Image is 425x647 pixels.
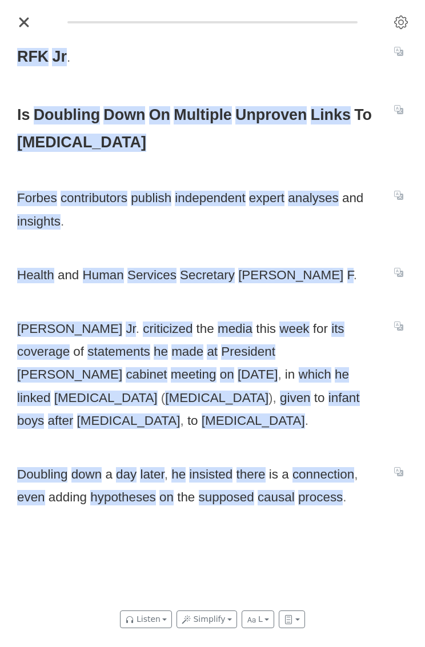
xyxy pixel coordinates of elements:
span: there [236,467,266,483]
span: down [71,467,102,483]
span: linked [17,391,51,406]
span: ) [268,391,272,405]
span: , [180,413,183,428]
span: insights [17,214,61,230]
span: coverage [17,344,70,360]
span: [MEDICAL_DATA] [165,391,268,406]
span: independent [175,191,245,206]
span: Human [83,268,124,283]
span: cabinet [126,367,167,383]
span: insisted [189,467,232,483]
span: supposed [199,490,254,505]
span: and [342,191,363,206]
span: boys [17,413,44,429]
span: Jr [126,322,135,337]
span: he [154,344,168,360]
span: connection [292,467,354,483]
span: day [116,467,137,483]
span: [PERSON_NAME] [17,367,122,383]
span: even [17,490,45,505]
button: Simplify [177,610,237,628]
span: contributors [61,191,127,206]
span: ( [161,391,165,405]
button: Translate sentence [390,265,408,279]
span: this [256,322,276,337]
span: . [354,268,357,282]
span: he [335,367,349,383]
span: , [273,391,276,405]
span: [MEDICAL_DATA] [17,134,146,152]
button: Translate sentence [390,188,408,202]
span: on [220,367,234,383]
button: Translate sentence [390,44,408,58]
span: [PERSON_NAME] [17,322,122,337]
button: Translate sentence [390,465,408,479]
span: . [67,50,70,65]
span: and [58,268,79,283]
span: Jr [52,48,66,66]
span: Links [311,106,351,124]
span: he [171,467,186,483]
span: causal [258,490,295,505]
span: F [347,268,354,283]
span: for [313,322,328,337]
span: on [159,490,174,505]
span: at [207,344,218,360]
span: . [343,490,346,504]
span: a [105,467,112,483]
span: its [331,322,344,337]
button: Settings [390,11,412,34]
span: [MEDICAL_DATA] [202,413,305,429]
span: Doubling [34,106,100,124]
span: which [299,367,331,383]
span: , [165,467,168,481]
span: statements [87,344,150,360]
span: a [282,467,288,483]
span: Multiple [174,106,232,124]
span: later [140,467,164,483]
span: . [61,214,64,228]
span: process [298,490,343,505]
button: Close [13,11,35,34]
span: the [197,322,214,337]
span: [MEDICAL_DATA] [77,413,181,429]
span: [DATE] [238,367,278,383]
span: Health [17,268,54,283]
span: RFK [17,48,49,66]
span: hypotheses [90,490,156,505]
span: On [149,106,170,124]
span: analyses [288,191,338,206]
span: expert [249,191,284,206]
span: of [73,344,84,360]
span: the [177,490,195,505]
button: L [242,610,274,628]
span: To [354,106,372,124]
span: made [171,344,203,360]
span: . [136,322,139,336]
span: given [280,391,311,406]
span: Doubling [17,467,67,483]
span: is [269,467,278,483]
span: Unproven [235,106,307,124]
span: to [314,391,325,406]
span: in [285,367,295,383]
span: President [221,344,275,360]
span: Secretary [180,268,235,283]
span: meeting [171,367,216,383]
button: Translate sentence [390,319,408,333]
button: Translate sentence [390,103,408,116]
span: [PERSON_NAME] [238,268,343,283]
span: Down [103,106,145,124]
span: , [354,467,358,481]
span: Is [17,106,30,124]
span: [MEDICAL_DATA] [54,391,158,406]
span: week [279,322,309,337]
span: infant [328,391,360,406]
span: media [218,322,252,337]
span: adding [49,490,87,505]
span: criticized [143,322,193,337]
span: Services [127,268,177,283]
span: . [305,413,308,428]
div: Reading progress [67,21,358,23]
